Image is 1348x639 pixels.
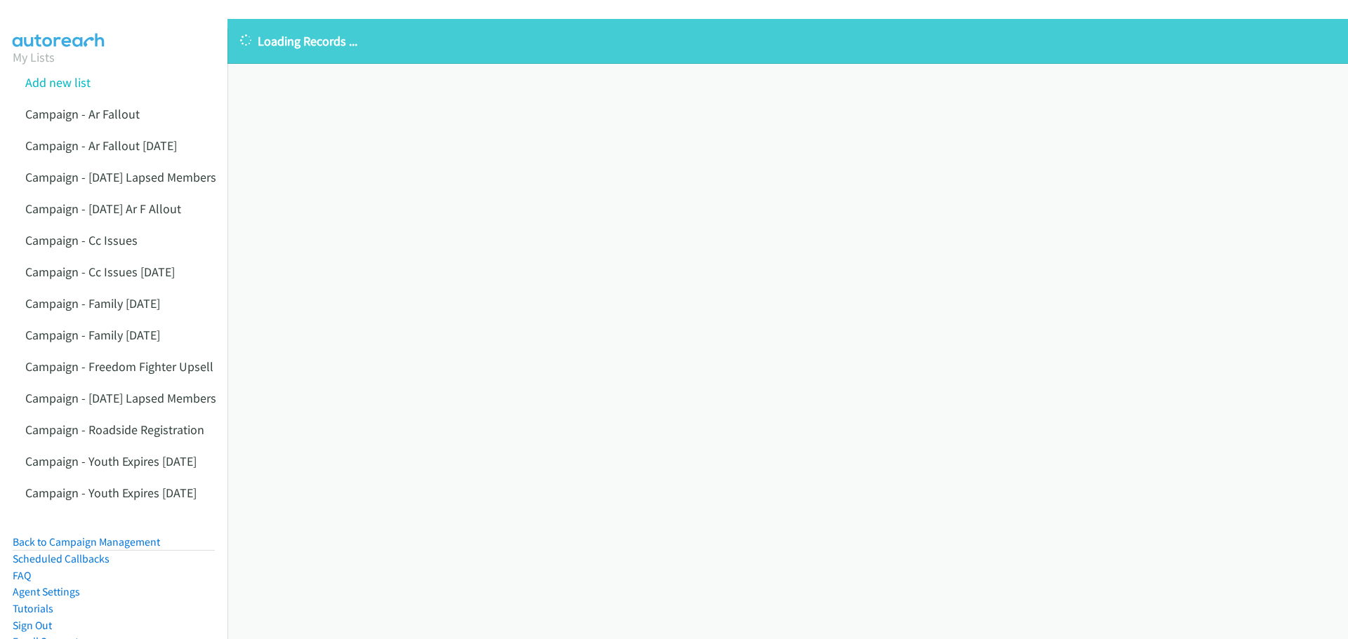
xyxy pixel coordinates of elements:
a: Campaign - Family [DATE] [25,295,160,311]
a: Campaign - [DATE] Ar F Allout [25,201,181,217]
a: Campaign - Roadside Registration [25,422,204,438]
a: Campaign - [DATE] Lapsed Members [25,390,216,406]
a: Sign Out [13,619,52,632]
a: Campaign - Family [DATE] [25,327,160,343]
a: Campaign - Freedom Fighter Upsell [25,358,213,375]
a: Campaign - Cc Issues [25,232,138,248]
a: Agent Settings [13,585,80,598]
a: Add new list [25,74,91,90]
a: My Lists [13,49,55,65]
a: Campaign - Cc Issues [DATE] [25,264,175,280]
a: Campaign - [DATE] Lapsed Members [25,169,216,185]
a: Campaign - Ar Fallout [25,106,140,122]
a: Scheduled Callbacks [13,552,110,565]
a: Campaign - Ar Fallout [DATE] [25,137,177,154]
a: Tutorials [13,602,53,615]
p: Loading Records ... [240,32,1335,51]
a: FAQ [13,569,31,582]
a: Back to Campaign Management [13,535,160,549]
a: Campaign - Youth Expires [DATE] [25,485,197,501]
a: Campaign - Youth Expires [DATE] [25,453,197,469]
